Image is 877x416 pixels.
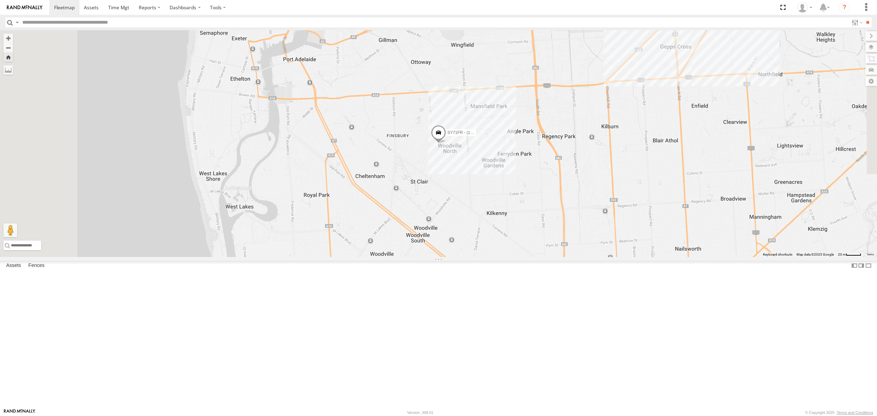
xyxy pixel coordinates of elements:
[865,76,877,86] label: Map Settings
[867,253,874,256] a: Terms (opens in new tab)
[805,411,873,415] div: © Copyright 2025 -
[4,409,35,416] a: Visit our Website
[795,2,815,13] div: Peter Lu
[7,5,42,10] img: rand-logo.svg
[3,52,13,62] button: Zoom Home
[25,261,48,270] label: Fences
[407,411,433,415] div: Version: 308.01
[3,43,13,52] button: Zoom out
[851,261,858,271] label: Dock Summary Table to the Left
[3,261,24,270] label: Assets
[796,253,834,256] span: Map data ©2025 Google
[858,261,865,271] label: Dock Summary Table to the Right
[3,34,13,43] button: Zoom in
[839,2,850,13] i: ?
[849,17,864,27] label: Search Filter Options
[3,223,17,237] button: Drag Pegman onto the map to open Street View
[838,253,846,256] span: 20 m
[865,261,872,271] label: Hide Summary Table
[763,252,792,257] button: Keyboard shortcuts
[447,130,505,135] span: SY71FR - (16P TRAILER) PM1
[3,65,13,75] label: Measure
[14,17,20,27] label: Search Query
[836,252,863,257] button: Map Scale: 20 m per 41 pixels
[837,411,873,415] a: Terms and Conditions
